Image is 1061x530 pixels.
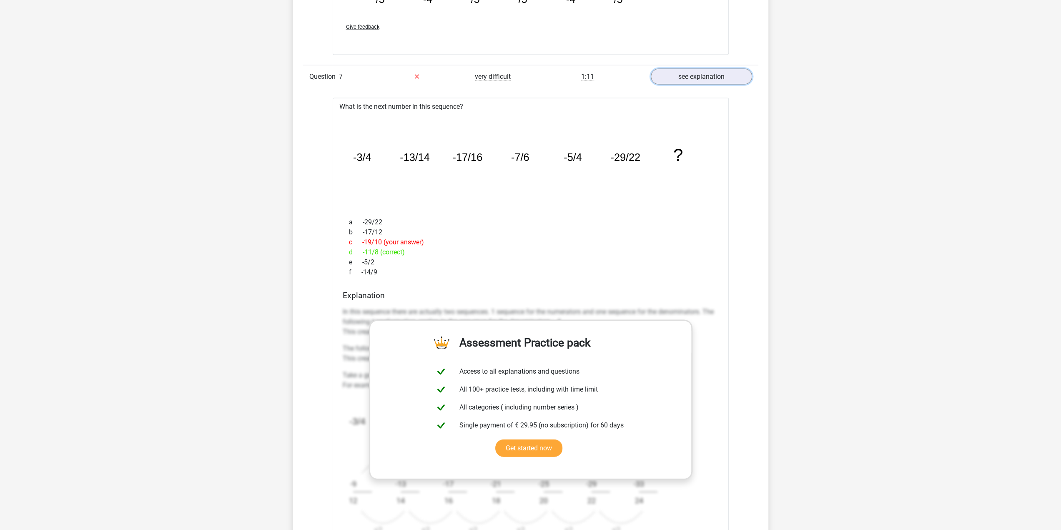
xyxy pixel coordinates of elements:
[491,480,501,488] text: -21
[349,227,363,237] span: b
[634,480,644,488] text: -33
[651,69,752,85] a: see explanation
[349,217,363,227] span: a
[349,416,366,427] tspan: -3/4
[343,291,719,300] h4: Explanation
[343,217,719,227] div: -29/22
[339,73,343,80] span: 7
[444,496,452,505] text: 16
[495,440,562,457] a: Get started now
[564,151,582,163] tspan: -5/4
[587,496,595,505] text: 22
[343,267,719,277] div: -14/9
[349,496,357,505] text: 12
[343,344,719,364] p: The following transformation applies to the sequence for the numerators: +2 This creates the foll...
[396,496,405,505] text: 14
[581,73,594,81] span: 1:11
[511,151,529,163] tspan: -7/6
[353,151,371,163] tspan: -3/4
[674,145,683,165] tspan: ?
[350,480,356,488] text: -9
[349,247,363,257] span: d
[586,480,596,488] text: -29
[443,480,454,488] text: -17
[492,496,500,505] text: 18
[539,496,548,505] text: 20
[538,480,549,488] text: -25
[453,151,483,163] tspan: -17/16
[346,24,379,30] span: Give feedback
[395,480,406,488] text: -13
[343,247,719,257] div: -11/8 (correct)
[343,307,719,337] p: In this sequence there are actually two sequences. 1 sequence for the numerators and one sequence...
[475,73,511,81] span: very difficult
[309,72,339,82] span: Question
[349,257,362,267] span: e
[635,496,643,505] text: 24
[343,257,719,267] div: -5/2
[400,151,430,163] tspan: -13/14
[343,370,719,390] p: Take a good look at how to rewrite the fractions in the series to recognize the pattern. For exam...
[343,237,719,247] div: -19/10 (your answer)
[349,267,361,277] span: f
[349,237,362,247] span: c
[343,227,719,237] div: -17/12
[611,151,641,163] tspan: -29/22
